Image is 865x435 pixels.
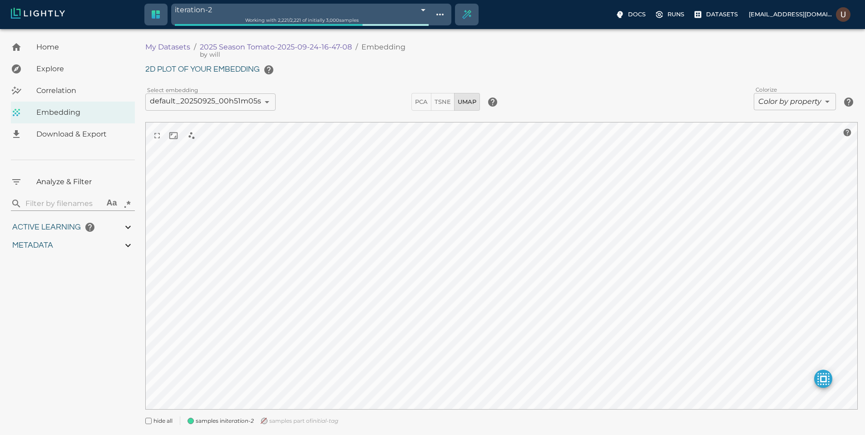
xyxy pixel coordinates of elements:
[749,10,832,19] p: [EMAIL_ADDRESS][DOMAIN_NAME]
[175,4,429,16] div: iteration-2
[36,176,128,187] span: Analyze & Filter
[756,86,777,93] label: Colorize
[356,42,358,53] li: /
[11,123,135,145] a: Download & Export
[147,86,198,94] label: Select embedding
[11,36,135,145] nav: explore, analyze, sample, metadata, embedding, correlations label, download your dataset
[653,7,688,22] label: Runs
[484,93,502,111] button: help
[11,236,135,254] div: Metadata
[12,223,81,231] span: Active Learning
[754,93,836,110] div: Color by property
[36,64,128,74] span: Explore
[758,97,821,106] i: Color by property
[194,42,196,53] li: /
[454,93,480,111] button: UMAP
[628,10,646,19] p: Docs
[145,42,190,53] a: My Datasets
[311,417,338,424] i: initial-tag
[411,93,431,111] button: PCA
[706,10,738,19] p: Datasets
[36,85,128,96] span: Correlation
[12,241,53,249] span: Metadata
[11,8,65,19] img: Lightly
[182,126,202,146] div: select nearest neighbors when clicking
[458,97,476,107] span: UMAP
[36,129,128,140] span: Download & Export
[36,107,128,118] span: Embedding
[432,7,448,22] button: Show tag tree
[104,196,119,211] button: Aa
[836,7,850,22] img: Usman Khan
[200,50,220,59] span: will (Aigen)
[431,93,455,111] button: TSNE
[11,218,135,236] div: Active Learninghelp
[245,17,359,23] span: Working with 2,221 / 2,221 of initially 3,000 samples
[81,218,99,236] button: help
[200,42,352,53] a: 2025 Season Tomato-2025-09-24-16-47-08
[11,58,135,80] a: Explore
[840,126,854,139] button: help
[36,42,128,53] span: Home
[225,417,254,424] i: iteration-2
[145,61,858,79] h6: 2D plot of your embedding
[692,7,741,22] label: Datasets
[840,93,858,111] button: help
[196,416,254,425] span: samples in
[153,416,173,425] span: hide all
[11,80,135,102] a: Correlation
[25,196,100,211] input: search
[415,97,428,107] span: PCA
[745,5,854,24] label: [EMAIL_ADDRESS][DOMAIN_NAME]Usman Khan
[11,102,135,123] a: Embedding
[361,42,405,53] p: Embedding
[613,7,649,22] label: Docs
[260,61,278,79] button: help
[814,370,832,388] button: make selected active
[11,36,135,58] a: Home
[456,4,478,25] div: Create selection
[165,127,182,144] button: reset and recenter camera
[150,97,261,106] span: default_20250925_00h51m05s
[667,10,684,19] p: Runs
[106,198,117,209] div: Aa
[411,93,480,111] div: dimensionality reduction method
[149,127,165,144] button: view in fullscreen
[145,4,167,25] a: Switch to crop dataset
[269,416,338,425] span: samples part of
[145,42,615,53] nav: breadcrumb
[435,97,451,107] span: TSNE
[145,93,276,111] div: default_20250925_00h51m05s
